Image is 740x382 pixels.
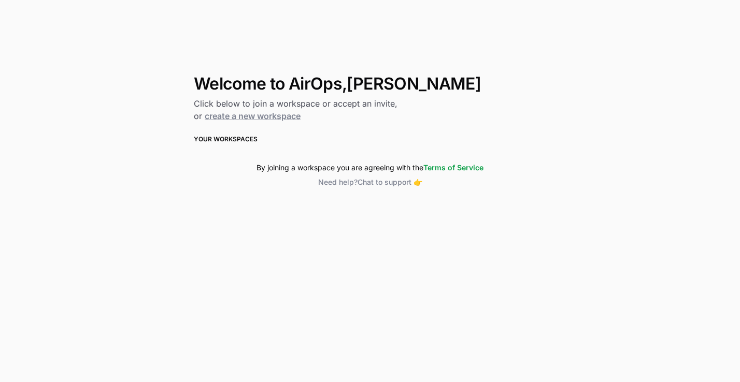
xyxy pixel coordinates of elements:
h2: Click below to join a workspace or accept an invite, or [194,97,546,122]
a: Terms of Service [423,163,483,172]
div: By joining a workspace you are agreeing with the [194,163,546,173]
span: Chat to support 👉 [358,178,422,186]
span: Need help? [318,178,358,186]
a: create a new workspace [205,111,301,121]
h3: Your Workspaces [194,135,546,144]
h1: Welcome to AirOps, [PERSON_NAME] [194,75,546,93]
button: Need help?Chat to support 👉 [194,177,546,187]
